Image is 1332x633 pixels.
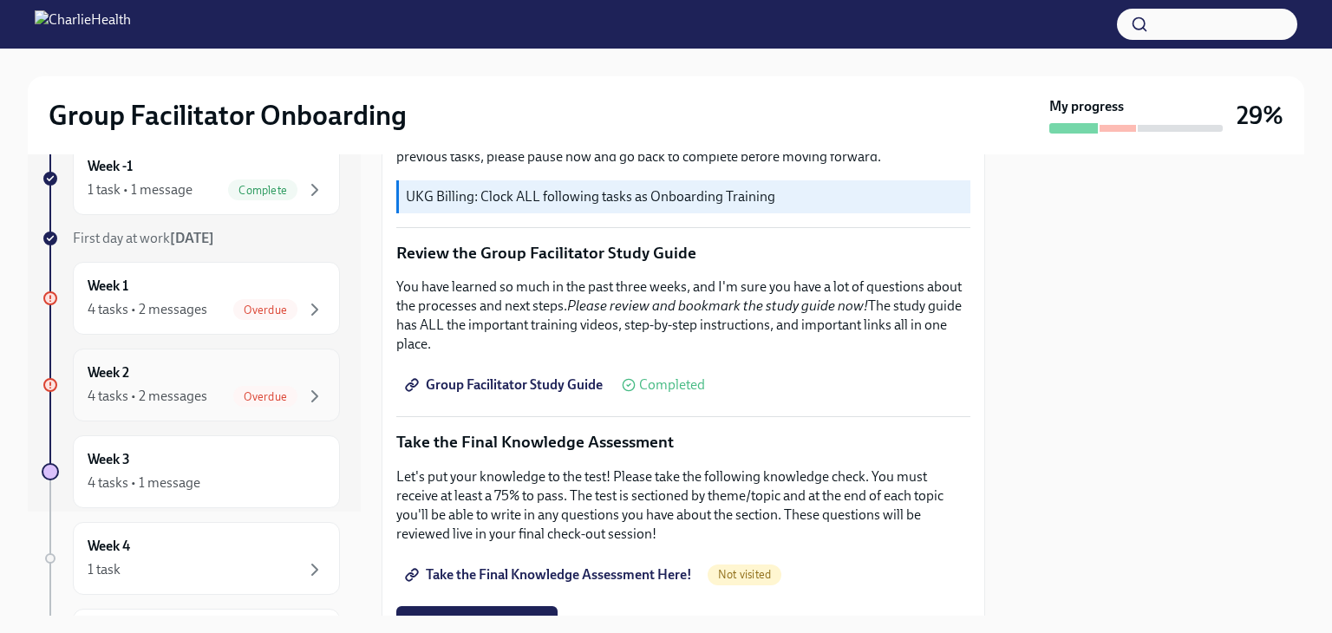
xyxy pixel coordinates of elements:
a: Week 41 task [42,522,340,595]
h3: 29% [1237,100,1283,131]
p: Take the Final Knowledge Assessment [396,431,970,454]
div: 4 tasks • 2 messages [88,300,207,319]
em: Please review and bookmark the study guide now! [567,297,868,314]
strong: My progress [1049,97,1124,116]
div: 1 task • 1 message [88,180,193,199]
a: Week 14 tasks • 2 messagesOverdue [42,262,340,335]
h6: Week 4 [88,537,130,556]
a: Week 24 tasks • 2 messagesOverdue [42,349,340,421]
p: Let's put your knowledge to the test! Please take the following knowledge check. You must receive... [396,467,970,544]
p: You have learned so much in the past three weeks, and I'm sure you have a lot of questions about ... [396,277,970,354]
span: I scored at least a 75%! [408,615,545,632]
img: CharlieHealth [35,10,131,38]
a: Week 34 tasks • 1 message [42,435,340,508]
a: Group Facilitator Study Guide [396,368,615,402]
a: Take the Final Knowledge Assessment Here! [396,558,704,592]
p: UKG Billing: Clock ALL following tasks as Onboarding Training [406,187,963,206]
h6: Week 1 [88,277,128,296]
span: Completed [639,378,705,392]
div: 4 tasks • 1 message [88,473,200,493]
span: Take the Final Knowledge Assessment Here! [408,566,692,584]
h6: Week 2 [88,363,129,382]
span: Not visited [708,568,781,581]
p: Review the Group Facilitator Study Guide [396,242,970,264]
strong: [DATE] [170,230,214,246]
div: 4 tasks • 2 messages [88,387,207,406]
h6: Week -1 [88,157,133,176]
a: Week -11 task • 1 messageComplete [42,142,340,215]
span: Overdue [233,303,297,316]
span: Overdue [233,390,297,403]
div: 1 task [88,560,121,579]
span: Group Facilitator Study Guide [408,376,603,394]
span: Complete [228,184,297,197]
span: First day at work [73,230,214,246]
h6: Week 3 [88,450,130,469]
h2: Group Facilitator Onboarding [49,98,407,133]
a: First day at work[DATE] [42,229,340,248]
